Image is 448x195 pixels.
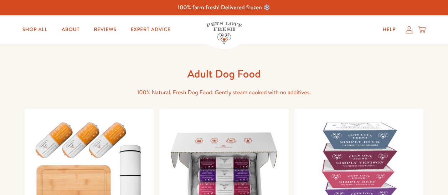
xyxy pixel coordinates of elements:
a: Help [377,22,401,37]
a: Expert Advice [125,22,176,37]
h1: Adult Dog Food [110,67,338,81]
a: Reviews [88,22,122,37]
span: 100% Natural, Fresh Dog Food. Gently steam cooked with no additives. [137,89,311,96]
a: About [56,22,85,37]
a: Shop All [17,22,53,37]
img: Pets Love Fresh [206,22,242,44]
